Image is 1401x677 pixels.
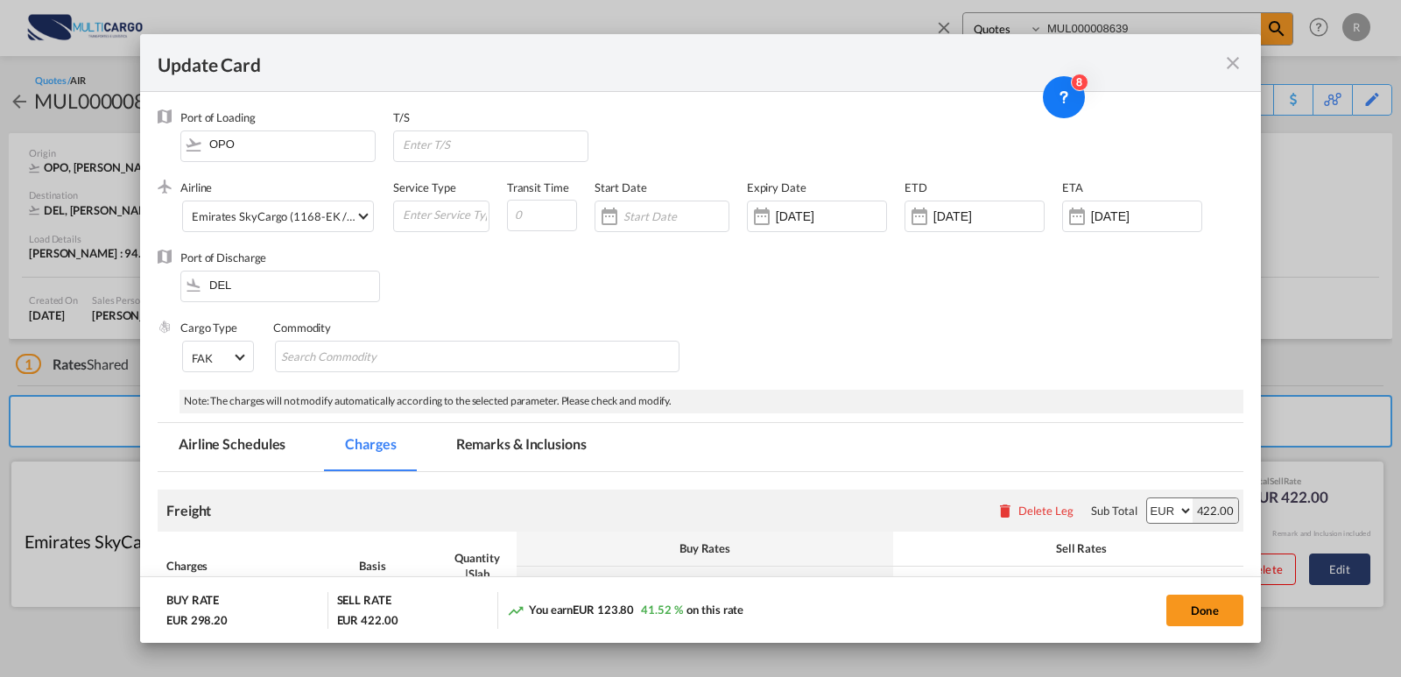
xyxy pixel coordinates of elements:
div: Sub Total [1091,503,1137,518]
th: Min [630,567,709,601]
input: Enter Port of Loading [189,131,375,158]
md-icon: icon-trending-up [507,602,524,619]
span: EUR 123.80 [573,603,634,617]
div: Freight [166,501,211,520]
input: Expiry Date [776,209,886,223]
input: Start Date [623,209,729,223]
div: SELL RATE [337,592,391,612]
div: Emirates SkyCargo (1168-EK / -) [192,209,357,223]
th: Unit Price [517,567,630,601]
span: 41.52 % [641,603,682,617]
md-select: Select Cargo type: FAK [182,341,254,372]
md-tab-item: Airline Schedules [158,423,306,471]
th: Amount [788,567,893,601]
div: Note: The charges will not modify automatically according to the selected parameter. Please check... [180,390,1243,413]
th: Amount [1165,567,1270,601]
label: Airline [180,180,212,194]
input: 0 [507,200,577,231]
md-icon: icon-close fg-AAA8AD m-0 pointer [1222,53,1243,74]
label: Commodity [273,321,331,335]
input: Search Commodity [281,343,441,371]
div: Buy Rates [525,540,884,556]
th: Max [1086,567,1165,601]
div: You earn on this rate [507,602,743,620]
input: Enter Port of Discharge [189,272,379,298]
div: Sell Rates [902,540,1261,556]
div: EUR 422.00 [337,612,398,628]
label: T/S [393,110,410,124]
label: ETD [905,180,927,194]
md-dialog: Update Card Port ... [140,34,1261,644]
button: Delete Leg [996,504,1074,518]
div: Delete Leg [1018,504,1074,518]
div: Update Card [158,52,1222,74]
input: Enter Service Type [401,201,489,228]
div: FAK [192,351,213,365]
md-chips-wrap: Chips container with autocompletion. Enter the text area, type text to search, and then use the u... [275,341,679,372]
input: Select ETA [1091,209,1201,223]
div: Quantity | Slab [447,550,508,582]
label: Expiry Date [747,180,806,194]
label: Cargo Type [180,321,237,335]
th: Unit Price [893,567,1007,601]
button: Done [1166,595,1243,626]
div: Charges [166,558,341,574]
label: Start Date [595,180,647,194]
md-tab-item: Charges [324,423,417,471]
label: Port of Loading [180,110,256,124]
md-select: Select Airline: Emirates SkyCargo (1168-EK / -) [182,201,374,232]
md-icon: icon-delete [996,502,1014,519]
md-tab-item: Remarks & Inclusions [435,423,608,471]
div: BUY RATE [166,592,219,612]
md-pagination-wrapper: Use the left and right arrow keys to navigate between tabs [158,423,625,471]
input: Select ETD [933,209,1044,223]
img: cargo.png [158,320,172,334]
th: Max [709,567,788,601]
div: Basis [359,558,429,574]
th: Min [1007,567,1086,601]
label: Transit Time [507,180,569,194]
div: 422.00 [1193,498,1238,523]
div: EUR 298.20 [166,612,228,628]
label: Port of Discharge [180,250,266,264]
label: ETA [1062,180,1083,194]
label: Service Type [393,180,456,194]
input: Enter T/S [401,131,588,158]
